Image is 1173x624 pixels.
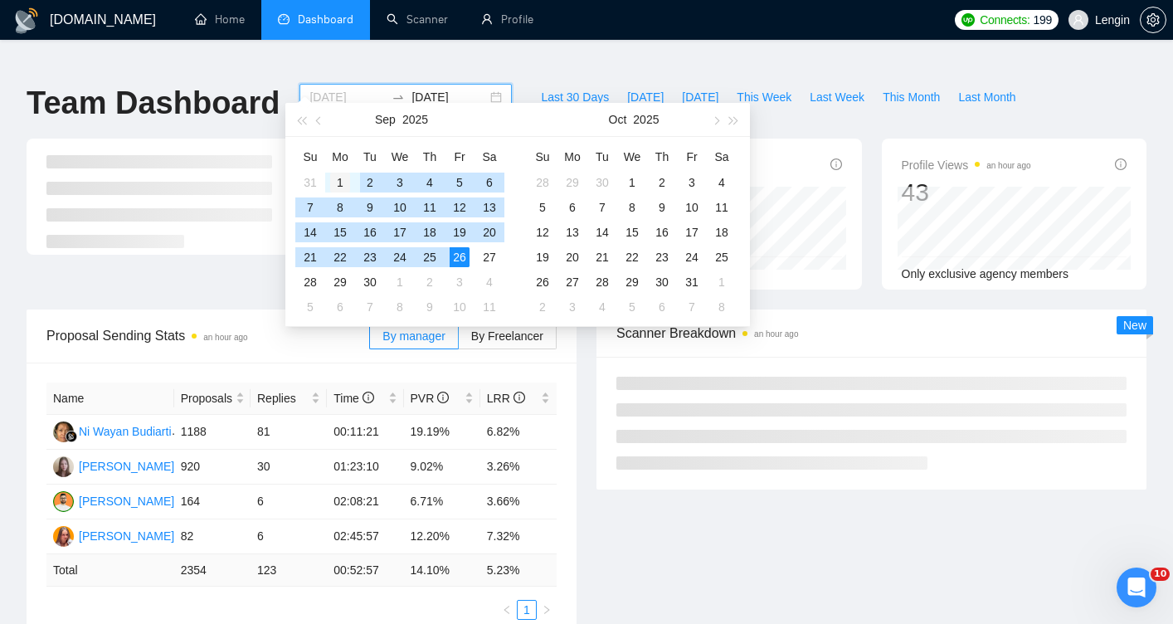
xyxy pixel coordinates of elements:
div: 24 [682,247,702,267]
td: 2025-10-12 [528,220,557,245]
div: 26 [450,247,470,267]
div: 2 [420,272,440,292]
span: info-circle [437,392,449,403]
td: 2025-10-06 [557,195,587,220]
div: 15 [622,222,642,242]
span: Last Month [958,88,1015,106]
button: right [537,600,557,620]
span: Dashboard [298,12,353,27]
td: 2025-10-09 [647,195,677,220]
td: 81 [251,415,327,450]
span: Profile Views [902,155,1031,175]
a: 1 [518,601,536,619]
td: 2025-10-03 [677,170,707,195]
span: This Month [883,88,940,106]
td: 2025-10-10 [677,195,707,220]
div: 19 [533,247,552,267]
div: 4 [712,173,732,193]
span: dashboard [278,13,290,25]
td: 2025-09-28 [295,270,325,295]
td: 19.19% [404,415,480,450]
button: This Week [728,84,801,110]
td: 2025-10-25 [707,245,737,270]
td: 2025-09-12 [445,195,475,220]
div: 1 [712,272,732,292]
a: TM[PERSON_NAME] [53,494,174,507]
td: 6.71% [404,485,480,519]
a: userProfile [481,12,533,27]
td: 2025-10-30 [647,270,677,295]
td: 2025-10-05 [295,295,325,319]
span: This Week [737,88,791,106]
div: 2 [360,173,380,193]
td: 2025-10-04 [707,170,737,195]
div: 8 [712,297,732,317]
td: 2025-10-07 [587,195,617,220]
td: 2025-09-25 [415,245,445,270]
span: 199 [1033,11,1051,29]
div: 6 [562,197,582,217]
td: 2025-10-27 [557,270,587,295]
th: Fr [445,144,475,170]
span: swap-right [392,90,405,104]
td: 2025-10-04 [475,270,504,295]
div: 16 [652,222,672,242]
a: SF[PERSON_NAME] [53,529,174,542]
td: 2025-10-11 [475,295,504,319]
td: 00:11:21 [327,415,403,450]
div: 2 [533,297,552,317]
div: 8 [622,197,642,217]
td: 2025-09-09 [355,195,385,220]
span: By Freelancer [471,329,543,343]
div: 13 [562,222,582,242]
div: 13 [479,197,499,217]
td: 12.20% [404,519,480,554]
td: 2025-11-08 [707,295,737,319]
td: 2025-09-18 [415,220,445,245]
span: Scanner Breakdown [616,323,1127,344]
div: 2 [652,173,672,193]
td: 2025-09-03 [385,170,415,195]
td: 2025-10-29 [617,270,647,295]
div: 19 [450,222,470,242]
td: 2025-09-02 [355,170,385,195]
td: 2025-11-01 [707,270,737,295]
div: 14 [300,222,320,242]
div: 5 [622,297,642,317]
span: setting [1141,13,1166,27]
td: 2025-10-19 [528,245,557,270]
td: 2025-10-01 [385,270,415,295]
div: [PERSON_NAME] [79,492,174,510]
li: Previous Page [497,600,517,620]
td: 2025-11-02 [528,295,557,319]
input: Start date [309,88,385,106]
td: 2025-09-19 [445,220,475,245]
div: [PERSON_NAME] [79,527,174,545]
a: NWNi Wayan Budiarti [53,424,172,437]
div: 5 [450,173,470,193]
a: setting [1140,13,1166,27]
th: Sa [475,144,504,170]
td: 2025-09-20 [475,220,504,245]
td: 2025-09-13 [475,195,504,220]
div: 6 [652,297,672,317]
div: 14 [592,222,612,242]
div: 29 [330,272,350,292]
td: 123 [251,554,327,587]
button: 2025 [633,103,659,136]
td: 2025-09-15 [325,220,355,245]
time: an hour ago [754,329,798,339]
td: 2025-09-27 [475,245,504,270]
div: 9 [420,297,440,317]
h1: Team Dashboard [27,84,280,123]
span: left [502,605,512,615]
th: Proposals [174,383,251,415]
td: 2025-10-23 [647,245,677,270]
div: 7 [300,197,320,217]
div: 3 [682,173,702,193]
img: logo [13,7,40,34]
time: an hour ago [203,333,247,342]
td: 2025-09-26 [445,245,475,270]
a: homeHome [195,12,245,27]
td: 164 [174,485,251,519]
